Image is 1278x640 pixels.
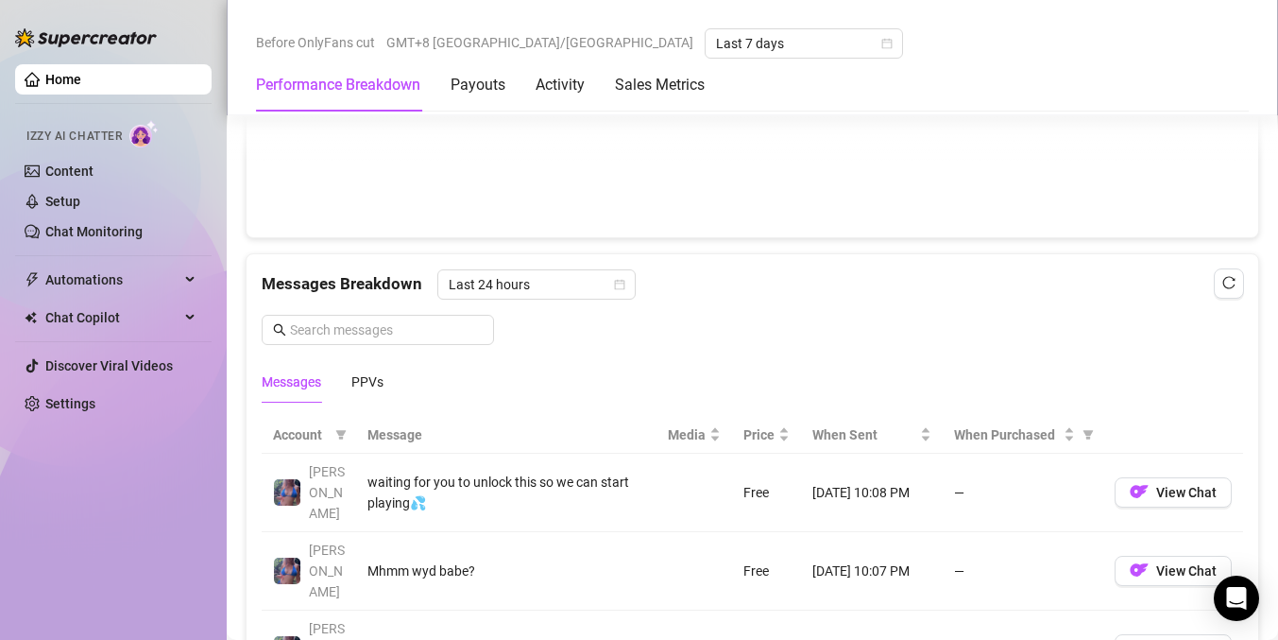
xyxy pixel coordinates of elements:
th: Message [356,417,656,454]
img: Jaylie [274,558,300,584]
a: Content [45,164,94,179]
span: Last 7 days [716,29,892,58]
span: [PERSON_NAME] [309,543,345,599]
button: OFView Chat [1115,477,1232,508]
span: calendar [614,279,625,290]
span: Before OnlyFans cut [256,28,375,57]
td: [DATE] 10:07 PM [801,532,943,611]
span: search [273,323,286,337]
a: Setup [45,194,80,209]
td: [DATE] 10:08 PM [801,454,943,532]
span: filter [1082,429,1094,441]
span: View Chat [1156,563,1217,579]
img: Chat Copilot [25,311,37,324]
span: [PERSON_NAME] [309,464,345,521]
a: Settings [45,396,95,411]
span: filter [1079,421,1098,449]
th: Price [732,417,801,454]
span: When Sent [812,424,916,445]
img: OF [1130,561,1149,579]
div: Messages [262,372,321,392]
span: Automations [45,265,179,295]
a: Chat Monitoring [45,224,143,239]
span: Last 24 hours [449,270,624,299]
td: Free [732,454,801,532]
img: Jaylie [274,479,300,506]
span: Price [743,424,775,445]
span: filter [332,421,350,449]
div: Messages Breakdown [262,269,1243,300]
div: Performance Breakdown [256,74,420,96]
th: When Purchased [943,417,1103,454]
img: OF [1130,482,1149,501]
th: Media [656,417,732,454]
img: logo-BBDzfeDw.svg [15,28,157,47]
span: View Chat [1156,485,1217,500]
td: — [943,454,1103,532]
td: Free [732,532,801,611]
span: reload [1222,276,1235,289]
span: Izzy AI Chatter [26,128,122,146]
span: When Purchased [954,424,1060,445]
span: calendar [881,38,893,49]
span: Media [668,424,706,445]
span: GMT+8 [GEOGRAPHIC_DATA]/[GEOGRAPHIC_DATA] [386,28,693,57]
span: filter [335,429,347,441]
a: Discover Viral Videos [45,358,173,373]
div: Mhmm wyd babe? [367,561,645,581]
span: Chat Copilot [45,303,179,333]
img: AI Chatter [129,120,159,147]
span: Account [273,424,328,445]
div: PPVs [351,372,383,392]
button: OFView Chat [1115,556,1232,586]
div: Activity [536,74,585,96]
div: Sales Metrics [615,74,705,96]
td: — [943,532,1103,611]
div: waiting for you to unlock this so we can start playing💦 [367,472,645,513]
th: When Sent [801,417,943,454]
div: Open Intercom Messenger [1214,576,1259,621]
div: Payouts [451,74,505,96]
input: Search messages [290,320,483,340]
a: Home [45,72,81,87]
a: OFView Chat [1115,489,1232,504]
span: thunderbolt [25,272,40,287]
a: OFView Chat [1115,567,1232,582]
